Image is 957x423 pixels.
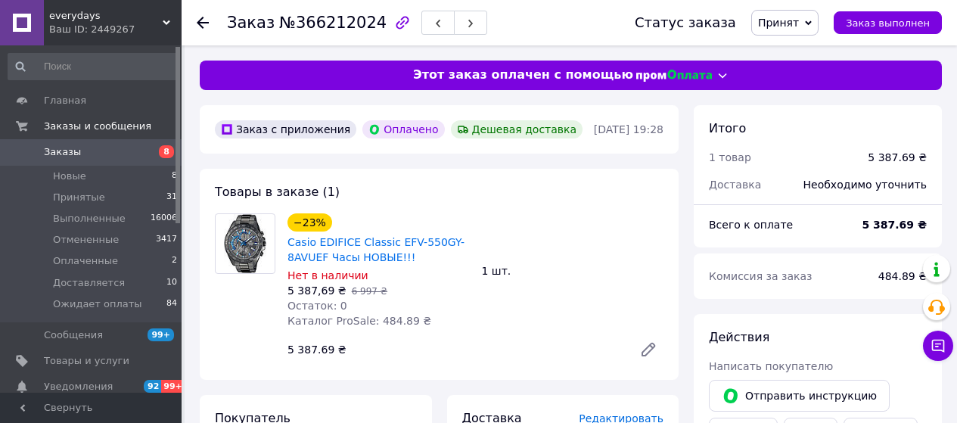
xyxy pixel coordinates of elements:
[44,380,113,393] span: Уведомления
[794,168,936,201] div: Необходимо уточнить
[172,170,177,183] span: 8
[862,219,927,231] b: 5 387.69 ₴
[53,297,142,311] span: Ожидает оплаты
[476,260,670,281] div: 1 шт.
[159,145,174,158] span: 8
[44,328,103,342] span: Сообщения
[287,285,346,297] span: 5 387,69 ₴
[8,53,179,80] input: Поиск
[923,331,953,361] button: Чат с покупателем
[846,17,930,29] span: Заказ выполнен
[709,380,890,412] button: Отправить инструкцию
[172,254,177,268] span: 2
[53,276,125,290] span: Доставляется
[709,360,833,372] span: Написать покупателю
[151,212,177,225] span: 16006
[44,94,86,107] span: Главная
[166,191,177,204] span: 31
[758,17,799,29] span: Принят
[224,214,267,273] img: Casio EDIFICE Classic EFV-550GY-8AVUEF Часы НОВЫЕ!!!
[53,170,86,183] span: Новые
[44,145,81,159] span: Заказы
[215,185,340,199] span: Товары в заказе (1)
[352,286,387,297] span: 6 997 ₴
[709,151,751,163] span: 1 товар
[287,315,431,327] span: Каталог ProSale: 484.89 ₴
[53,212,126,225] span: Выполненные
[197,15,209,30] div: Вернуться назад
[44,120,151,133] span: Заказы и сообщения
[834,11,942,34] button: Заказ выполнен
[156,233,177,247] span: 3417
[49,9,163,23] span: everydays
[227,14,275,32] span: Заказ
[709,121,746,135] span: Итого
[166,276,177,290] span: 10
[44,354,129,368] span: Товары и услуги
[709,270,813,282] span: Комиссия за заказ
[451,120,583,138] div: Дешевая доставка
[144,380,161,393] span: 92
[635,15,736,30] div: Статус заказа
[161,380,186,393] span: 99+
[709,330,769,344] span: Действия
[287,269,368,281] span: Нет в наличии
[287,236,465,263] a: Casio EDIFICE Classic EFV-550GY-8AVUEF Часы НОВЫЕ!!!
[287,300,347,312] span: Остаток: 0
[53,191,105,204] span: Принятые
[362,120,444,138] div: Оплачено
[53,254,118,268] span: Оплаченные
[287,213,332,232] div: −23%
[148,328,174,341] span: 99+
[215,120,356,138] div: Заказ с приложения
[594,123,663,135] time: [DATE] 19:28
[281,339,627,360] div: 5 387.69 ₴
[166,297,177,311] span: 84
[878,270,927,282] span: 484.89 ₴
[709,179,761,191] span: Доставка
[633,334,663,365] a: Редактировать
[49,23,182,36] div: Ваш ID: 2449267
[53,233,119,247] span: Отмененные
[413,67,633,84] span: Этот заказ оплачен с помощью
[709,219,793,231] span: Всего к оплате
[279,14,387,32] span: №366212024
[868,150,927,165] div: 5 387.69 ₴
